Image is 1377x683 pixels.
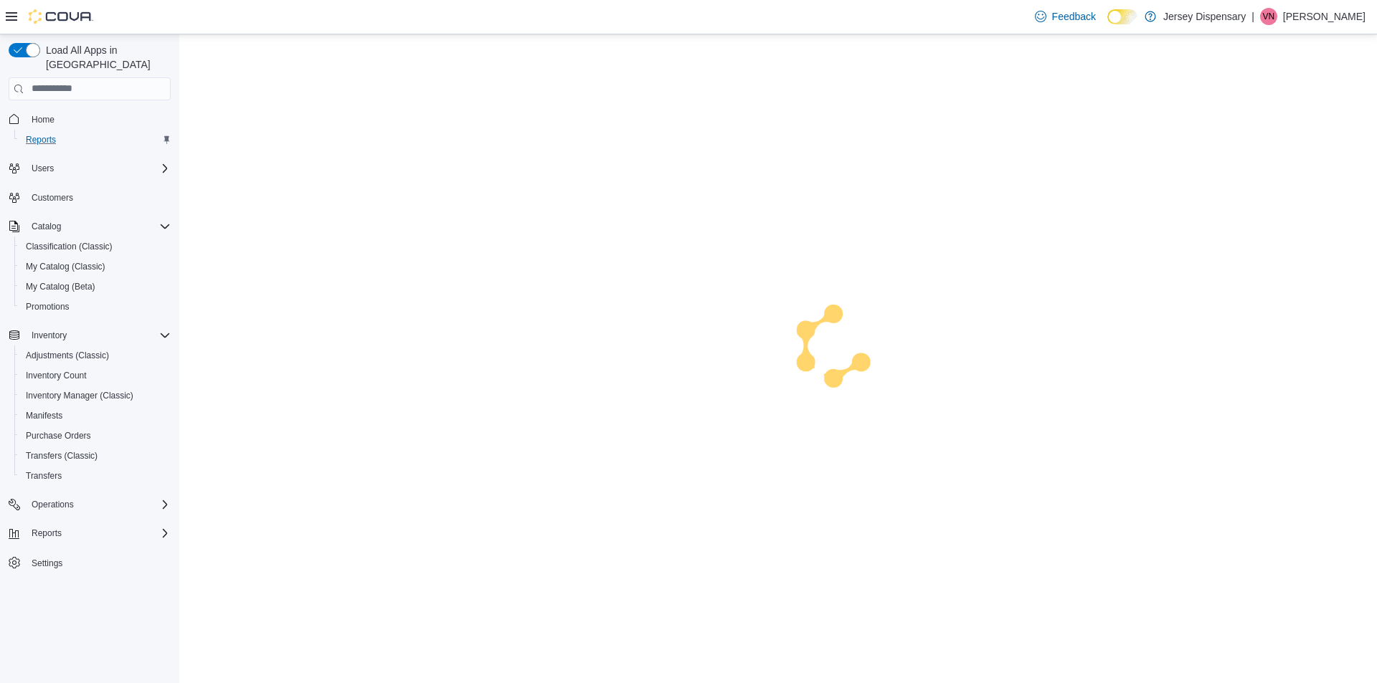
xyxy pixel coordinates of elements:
span: Feedback [1052,9,1096,24]
img: Cova [29,9,93,24]
span: Transfers (Classic) [26,450,98,462]
span: Customers [32,192,73,204]
span: Transfers [26,470,62,482]
nav: Complex example [9,103,171,611]
button: Users [26,160,60,177]
span: My Catalog (Beta) [26,281,95,292]
span: Catalog [26,218,171,235]
span: Users [32,163,54,174]
a: My Catalog (Beta) [20,278,101,295]
button: Reports [26,525,67,542]
button: Transfers (Classic) [14,446,176,466]
span: Reports [32,527,62,539]
a: Home [26,111,60,128]
span: Reports [26,525,171,542]
span: Classification (Classic) [20,238,171,255]
button: My Catalog (Classic) [14,257,176,277]
span: Manifests [20,407,171,424]
span: Promotions [26,301,70,312]
button: Manifests [14,406,176,426]
a: Transfers (Classic) [20,447,103,464]
span: Load All Apps in [GEOGRAPHIC_DATA] [40,43,171,72]
a: Transfers [20,467,67,484]
span: Reports [20,131,171,148]
span: Inventory Manager (Classic) [26,390,133,401]
button: Promotions [14,297,176,317]
span: Adjustments (Classic) [26,350,109,361]
p: [PERSON_NAME] [1283,8,1366,25]
button: Classification (Classic) [14,237,176,257]
span: Purchase Orders [26,430,91,441]
div: Vinny Nguyen [1260,8,1277,25]
span: Home [26,110,171,128]
a: Classification (Classic) [20,238,118,255]
span: Promotions [20,298,171,315]
span: Dark Mode [1107,24,1108,25]
p: | [1251,8,1254,25]
span: Transfers [20,467,171,484]
span: My Catalog (Classic) [26,261,105,272]
span: Manifests [26,410,62,421]
button: Inventory Count [14,366,176,386]
span: VN [1263,8,1275,25]
span: Settings [26,553,171,571]
span: Inventory Count [20,367,171,384]
a: Manifests [20,407,68,424]
button: Inventory [26,327,72,344]
button: Adjustments (Classic) [14,345,176,366]
span: Inventory Manager (Classic) [20,387,171,404]
a: Adjustments (Classic) [20,347,115,364]
a: Feedback [1029,2,1102,31]
span: Inventory Count [26,370,87,381]
button: Transfers [14,466,176,486]
span: My Catalog (Classic) [20,258,171,275]
button: Operations [3,495,176,515]
button: Customers [3,187,176,208]
span: Customers [26,188,171,206]
input: Dark Mode [1107,9,1137,24]
a: Customers [26,189,79,206]
span: Inventory [32,330,67,341]
button: Settings [3,552,176,573]
button: Purchase Orders [14,426,176,446]
span: Transfers (Classic) [20,447,171,464]
span: Catalog [32,221,61,232]
span: Adjustments (Classic) [20,347,171,364]
button: Catalog [3,216,176,237]
span: Reports [26,134,56,145]
button: Users [3,158,176,178]
button: Reports [14,130,176,150]
span: Inventory [26,327,171,344]
a: Settings [26,555,68,572]
a: Inventory Count [20,367,93,384]
span: Purchase Orders [20,427,171,444]
a: Inventory Manager (Classic) [20,387,139,404]
a: My Catalog (Classic) [20,258,111,275]
span: Users [26,160,171,177]
button: Operations [26,496,80,513]
a: Reports [20,131,62,148]
span: Home [32,114,55,125]
a: Promotions [20,298,75,315]
span: Classification (Classic) [26,241,113,252]
button: Home [3,109,176,130]
a: Purchase Orders [20,427,97,444]
span: Settings [32,558,62,569]
img: cova-loader [778,294,886,401]
button: Inventory Manager (Classic) [14,386,176,406]
p: Jersey Dispensary [1163,8,1246,25]
span: Operations [26,496,171,513]
button: My Catalog (Beta) [14,277,176,297]
button: Catalog [26,218,67,235]
button: Inventory [3,325,176,345]
span: Operations [32,499,74,510]
button: Reports [3,523,176,543]
span: My Catalog (Beta) [20,278,171,295]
